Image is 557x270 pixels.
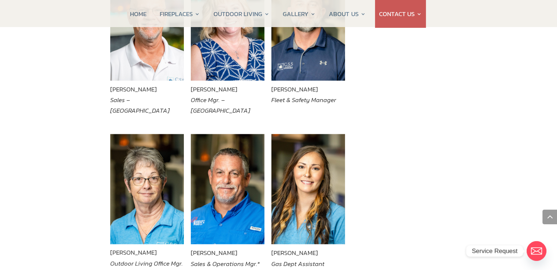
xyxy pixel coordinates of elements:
[191,248,264,269] p: [PERSON_NAME]
[191,134,264,244] img: dave-klotz_2X3
[271,84,345,105] p: [PERSON_NAME]
[191,84,264,116] p: [PERSON_NAME]
[110,134,184,244] img: debbie_2X3
[110,247,184,269] p: [PERSON_NAME]
[110,258,183,268] em: Outdoor Living Office Mgr.
[191,95,250,115] em: Office Mgr. – [GEOGRAPHIC_DATA]
[271,134,345,244] img: 2X3
[110,95,170,115] em: Sales – [GEOGRAPHIC_DATA]
[271,95,336,105] em: Fleet & Safety Manager
[110,84,184,116] p: [PERSON_NAME]
[527,241,546,261] a: Email
[191,259,260,268] em: Sales & Operations Mgr.*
